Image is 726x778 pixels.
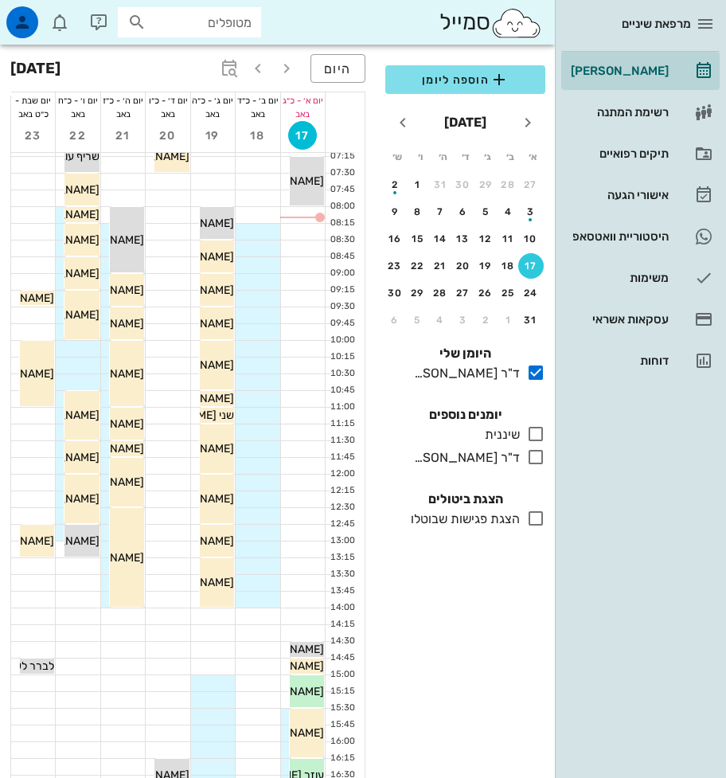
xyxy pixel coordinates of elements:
div: 12:00 [326,467,358,481]
div: 16:15 [326,752,358,765]
div: 29 [473,179,498,190]
div: יום א׳ - כ״ג באב [281,92,325,121]
div: 16 [382,233,408,244]
div: 29 [405,287,431,299]
div: משימות [568,272,669,284]
div: 08:15 [326,217,358,230]
span: 18 [244,129,272,143]
div: 1 [496,315,521,326]
div: 08:00 [326,200,358,213]
button: היום [310,54,365,83]
th: א׳ [523,143,544,170]
div: 11:30 [326,434,358,448]
button: חודש שעבר [513,108,542,137]
button: 28 [427,280,453,306]
div: 4 [496,206,521,217]
div: 09:00 [326,267,358,280]
div: 20 [451,260,476,272]
button: 11 [496,226,521,252]
div: 13:45 [326,584,358,598]
th: ה׳ [432,143,453,170]
button: 21 [427,253,453,279]
div: 09:15 [326,283,358,297]
a: רשימת המתנה [561,93,720,131]
div: 13:30 [326,568,358,581]
span: היום [324,61,352,76]
div: 10:00 [326,334,358,347]
button: חודש הבא [388,108,417,137]
div: 18 [496,260,521,272]
div: 5 [473,206,498,217]
img: SmileCloud logo [490,7,542,39]
button: 12 [473,226,498,252]
div: 24 [518,287,544,299]
button: 28 [496,172,521,197]
button: 18 [244,121,272,150]
div: 26 [473,287,498,299]
div: 4 [427,315,453,326]
button: 1 [405,172,431,197]
button: 19 [198,121,227,150]
button: 31 [518,307,544,333]
div: 12 [473,233,498,244]
div: 14:45 [326,651,358,665]
button: 19 [473,253,498,279]
div: יום ו׳ - כ״ח באב [56,92,100,121]
div: יום ה׳ - כ״ז באב [101,92,145,121]
div: 30 [382,287,408,299]
th: ו׳ [409,143,430,170]
div: 17 [518,260,544,272]
div: עסקאות אשראי [568,313,669,326]
button: 7 [427,199,453,225]
div: 13:15 [326,551,358,565]
div: ד"ר [PERSON_NAME] [408,364,520,383]
div: 15:00 [326,668,358,682]
span: 19 [198,129,227,143]
th: ד׳ [455,143,475,170]
div: 3 [518,206,544,217]
button: 30 [451,172,476,197]
div: 07:15 [326,150,358,163]
div: 9 [382,206,408,217]
div: 15:15 [326,685,358,698]
div: ד"ר [PERSON_NAME] [408,448,520,467]
button: 6 [382,307,408,333]
button: 25 [496,280,521,306]
div: 27 [518,179,544,190]
button: 15 [405,226,431,252]
div: 23 [382,260,408,272]
div: 14 [427,233,453,244]
div: 10 [518,233,544,244]
button: 23 [382,253,408,279]
button: 10 [518,226,544,252]
div: 22 [405,260,431,272]
div: 12:15 [326,484,358,498]
div: 1 [405,179,431,190]
button: 27 [518,172,544,197]
button: 20 [451,253,476,279]
div: דוחות [568,354,669,367]
button: 14 [427,226,453,252]
div: 09:45 [326,317,358,330]
div: יום שבת - כ״ט באב [11,92,55,121]
div: 15:45 [326,718,358,732]
div: 7 [427,206,453,217]
button: 18 [496,253,521,279]
div: 14:15 [326,618,358,631]
span: מרפאת שיניים [622,17,691,31]
button: 2 [473,307,498,333]
button: 23 [19,121,48,150]
h3: [DATE] [10,54,60,86]
div: הצגת פגישות שבוטלו [404,510,520,529]
div: 6 [382,315,408,326]
button: 26 [473,280,498,306]
div: 31 [518,315,544,326]
div: שיננית [478,425,520,444]
th: ב׳ [500,143,521,170]
div: 21 [427,260,453,272]
button: 30 [382,280,408,306]
div: 16:00 [326,735,358,749]
button: 29 [473,172,498,197]
div: 5 [405,315,431,326]
button: 17 [518,253,544,279]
